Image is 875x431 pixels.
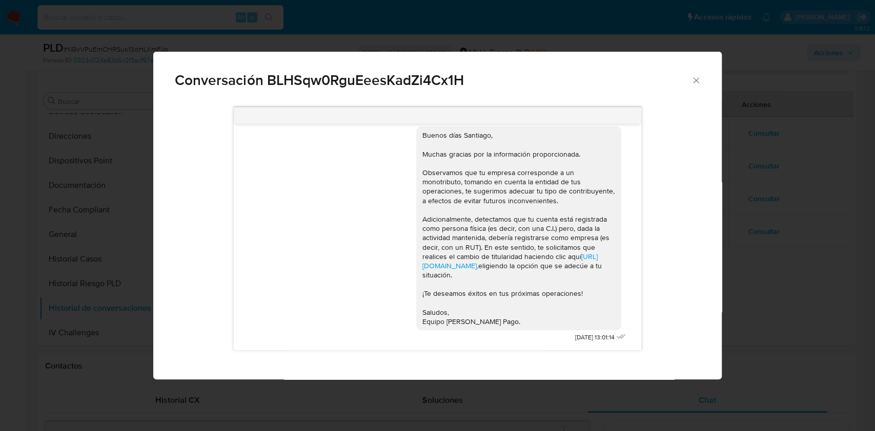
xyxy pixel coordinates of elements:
span: Conversación BLHSqw0RguEeesKadZi4Cx1H [175,73,691,88]
div: Comunicación [153,52,721,380]
div: Buenos días Santiago, Muchas gracias por la información proporcionada. Observamos que tu empresa ... [422,131,615,326]
span: [DATE] 13:01:14 [575,333,615,342]
a: [URL][DOMAIN_NAME], [422,251,598,271]
button: Cerrar [691,75,700,84]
